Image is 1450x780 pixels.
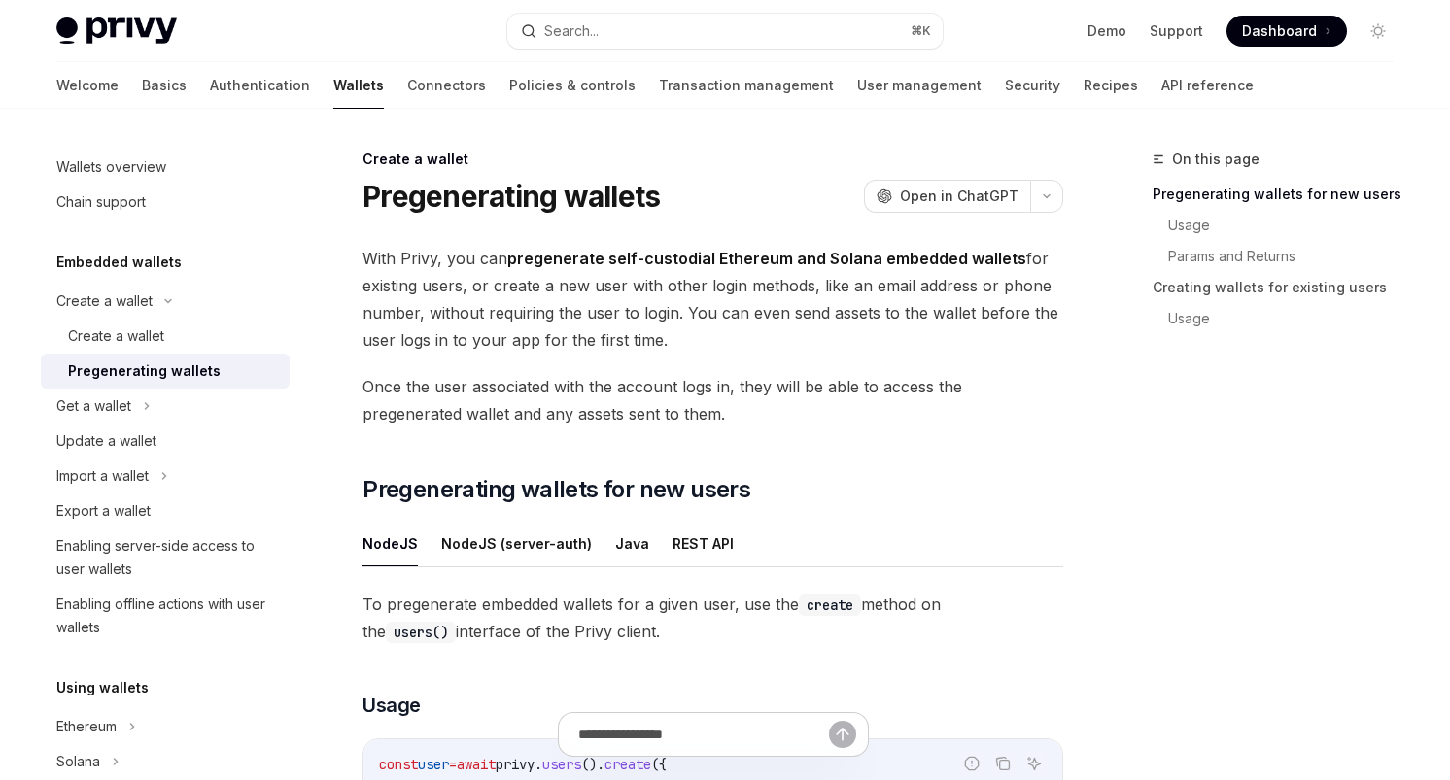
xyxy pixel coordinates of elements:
button: Send message [829,721,856,748]
a: Demo [1087,21,1126,41]
a: Update a wallet [41,424,290,458]
div: Import a wallet [56,464,149,488]
a: Policies & controls [509,62,636,109]
a: API reference [1161,62,1254,109]
a: Wallets overview [41,150,290,185]
strong: pregenerate self-custodial Ethereum and Solana embedded wallets [507,249,1026,268]
a: Enabling server-side access to user wallets [41,528,290,587]
a: Recipes [1084,62,1138,109]
h1: Pregenerating wallets [362,179,660,214]
button: Open in ChatGPT [864,180,1030,213]
div: Create a wallet [362,150,1063,169]
div: Chain support [56,190,146,214]
button: REST API [673,521,734,566]
span: On this page [1172,148,1260,171]
div: Get a wallet [56,394,131,418]
code: users() [386,622,456,643]
div: Create a wallet [68,324,164,348]
div: Solana [56,750,100,773]
div: Export a wallet [56,499,151,523]
button: NodeJS (server-auth) [441,521,592,566]
a: Transaction management [659,62,834,109]
span: Usage [362,692,421,719]
a: Chain support [41,185,290,220]
a: Security [1005,62,1060,109]
span: ⌘ K [911,23,931,39]
a: Params and Returns [1168,241,1409,272]
a: Create a wallet [41,319,290,354]
a: Creating wallets for existing users [1153,272,1409,303]
a: Support [1150,21,1203,41]
a: User management [857,62,982,109]
div: Update a wallet [56,429,156,453]
a: Dashboard [1226,16,1347,47]
button: Java [615,521,649,566]
span: Once the user associated with the account logs in, they will be able to access the pregenerated w... [362,373,1063,427]
a: Basics [142,62,187,109]
div: Enabling offline actions with user wallets [56,593,278,639]
a: Usage [1168,303,1409,334]
div: Create a wallet [56,289,153,313]
div: Wallets overview [56,155,166,179]
button: Search...⌘K [507,14,943,49]
button: Toggle dark mode [1363,16,1394,47]
a: Connectors [407,62,486,109]
img: light logo [56,17,177,45]
div: Pregenerating wallets [68,359,221,383]
a: Authentication [210,62,310,109]
span: Pregenerating wallets for new users [362,474,750,505]
div: Ethereum [56,715,117,738]
span: With Privy, you can for existing users, or create a new user with other login methods, like an em... [362,245,1063,354]
a: Welcome [56,62,119,109]
a: Usage [1168,210,1409,241]
a: Pregenerating wallets for new users [1153,179,1409,210]
a: Pregenerating wallets [41,354,290,389]
div: Search... [544,19,599,43]
a: Wallets [333,62,384,109]
h5: Embedded wallets [56,251,182,274]
span: To pregenerate embedded wallets for a given user, use the method on the interface of the Privy cl... [362,591,1063,645]
a: Export a wallet [41,493,290,528]
span: Open in ChatGPT [900,187,1018,206]
h5: Using wallets [56,676,149,699]
a: Enabling offline actions with user wallets [41,587,290,645]
span: Dashboard [1242,21,1317,41]
button: NodeJS [362,521,418,566]
code: create [799,594,861,616]
div: Enabling server-side access to user wallets [56,534,278,581]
